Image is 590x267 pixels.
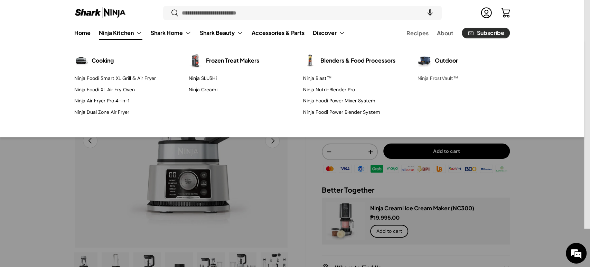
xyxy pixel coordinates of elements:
[309,26,349,40] summary: Discover
[252,26,305,39] a: Accessories & Parts
[390,26,510,40] nav: Secondary
[437,26,453,40] a: About
[419,6,441,21] speech-search-button: Search by voice
[406,26,429,40] a: Recipes
[74,26,345,40] nav: Primary
[74,26,91,39] a: Home
[95,26,147,40] summary: Ninja Kitchen
[196,26,247,40] summary: Shark Beauty
[147,26,196,40] summary: Shark Home
[462,28,510,38] a: Subscribe
[74,6,126,20] img: Shark Ninja Philippines
[477,30,504,36] span: Subscribe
